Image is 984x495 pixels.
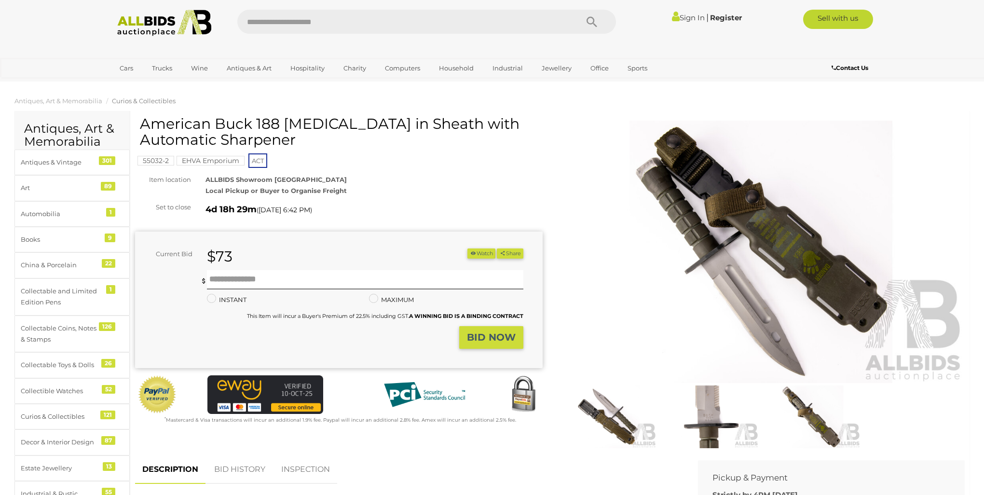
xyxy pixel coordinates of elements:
img: American Buck 188 Bayonet in Sheath with Automatic Sharpener [557,121,965,384]
img: American Buck 188 Bayonet in Sheath with Automatic Sharpener [661,385,758,448]
a: [GEOGRAPHIC_DATA] [113,76,194,92]
div: Decor & Interior Design [21,437,100,448]
a: Register [710,13,742,22]
a: Household [433,60,480,76]
div: Art [21,182,100,193]
h1: American Buck 188 [MEDICAL_DATA] in Sheath with Automatic Sharpener [140,116,540,148]
img: American Buck 188 Bayonet in Sheath with Automatic Sharpener [560,385,656,448]
img: PCI DSS compliant [376,375,473,414]
span: ( ) [257,206,312,214]
div: Collectible Watches [21,385,100,397]
div: Item location [128,174,198,185]
a: Sell with us [803,10,873,29]
div: Curios & Collectibles [21,411,100,422]
a: Jewellery [535,60,578,76]
label: MAXIMUM [369,294,414,305]
div: Estate Jewellery [21,463,100,474]
div: 52 [102,385,115,394]
button: Watch [467,248,495,259]
img: eWAY Payment Gateway [207,375,323,414]
div: Collectable Coins, Notes & Stamps [21,323,100,345]
strong: ALLBIDS Showroom [GEOGRAPHIC_DATA] [205,176,347,183]
div: Set to close [128,202,198,213]
strong: BID NOW [467,331,516,343]
a: Charity [337,60,372,76]
a: EHVA Emporium [177,157,245,165]
mark: EHVA Emporium [177,156,245,165]
a: Wine [185,60,214,76]
div: Books [21,234,100,245]
div: 13 [103,462,115,471]
a: China & Porcelain 22 [14,252,130,278]
a: Antiques & Vintage 301 [14,150,130,175]
button: Search [568,10,616,34]
a: Sports [621,60,654,76]
a: Automobilia 1 [14,201,130,227]
a: INSPECTION [274,455,337,484]
img: Secured by Rapid SSL [504,375,543,414]
label: INSTANT [207,294,246,305]
strong: Local Pickup or Buyer to Organise Freight [205,187,347,194]
div: Current Bid [135,248,200,260]
a: Books 9 [14,227,130,252]
div: China & Porcelain [21,260,100,271]
img: Official PayPal Seal [137,375,177,414]
mark: 55032-2 [137,156,174,165]
button: BID NOW [459,326,523,349]
a: Curios & Collectibles [112,97,176,105]
strong: 4d 18h 29m [205,204,257,215]
img: American Buck 188 Bayonet in Sheath with Automatic Sharpener [764,385,861,448]
div: 1 [106,285,115,294]
b: A WINNING BID IS A BINDING CONTRACT [409,313,523,319]
a: BID HISTORY [207,455,273,484]
li: Watch this item [467,248,495,259]
a: Office [584,60,615,76]
div: 87 [101,436,115,445]
span: ACT [248,153,267,168]
a: Collectable and Limited Edition Pens 1 [14,278,130,316]
div: Collectable and Limited Edition Pens [21,286,100,308]
a: DESCRIPTION [135,455,205,484]
span: | [706,12,709,23]
a: Decor & Interior Design 87 [14,429,130,455]
button: Share [497,248,523,259]
div: 1 [106,208,115,217]
a: Collectable Toys & Dolls 26 [14,352,130,378]
small: This Item will incur a Buyer's Premium of 22.5% including GST. [247,313,523,319]
div: 26 [101,359,115,368]
div: 22 [102,259,115,268]
a: Art 89 [14,175,130,201]
a: Industrial [486,60,529,76]
a: Trucks [146,60,178,76]
a: Antiques & Art [220,60,278,76]
a: Collectible Watches 52 [14,378,130,404]
a: Collectable Coins, Notes & Stamps 126 [14,316,130,353]
div: 121 [100,411,115,419]
b: Contact Us [832,64,868,71]
small: Mastercard & Visa transactions will incur an additional 1.9% fee. Paypal will incur an additional... [164,417,516,423]
a: Cars [113,60,139,76]
div: Collectable Toys & Dolls [21,359,100,371]
a: Antiques, Art & Memorabilia [14,97,102,105]
div: Automobilia [21,208,100,220]
div: Antiques & Vintage [21,157,100,168]
a: Curios & Collectibles 121 [14,404,130,429]
h2: Pickup & Payment [712,473,936,482]
a: Contact Us [832,63,871,73]
strong: $73 [207,247,232,265]
a: Computers [379,60,426,76]
div: 301 [99,156,115,165]
span: [DATE] 6:42 PM [259,206,310,214]
a: Sign In [672,13,705,22]
div: 89 [101,182,115,191]
h2: Antiques, Art & Memorabilia [24,122,120,149]
a: Estate Jewellery 13 [14,455,130,481]
div: 9 [105,234,115,242]
div: 126 [99,322,115,331]
img: Allbids.com.au [112,10,217,36]
a: Hospitality [284,60,331,76]
a: 55032-2 [137,157,174,165]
